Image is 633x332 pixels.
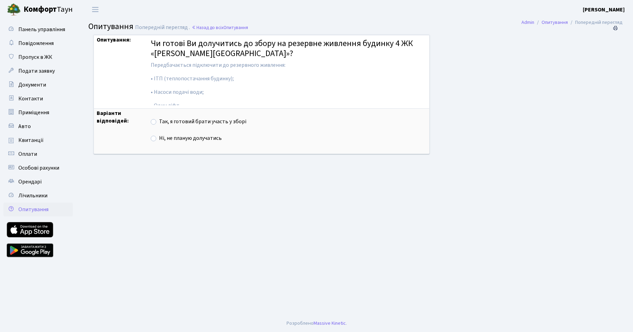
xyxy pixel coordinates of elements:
a: Орендарі [3,175,73,189]
a: Панель управління [3,23,73,36]
a: Опитування [542,19,568,26]
p: • ІТП (теплопостачання будинку); [151,75,427,83]
span: Квитанції [18,136,44,144]
a: Пропуск в ЖК [3,50,73,64]
strong: Опитування: [97,36,131,44]
p: • Насоси подачі води; [151,88,427,96]
li: Попередній перегляд [568,19,623,26]
h4: Чи готові Ви долучитись до збору на резервне живлення будинку 4 ЖК «[PERSON_NAME][GEOGRAPHIC_DATA]»? [151,39,427,59]
a: Massive Kinetic [314,320,346,327]
span: Авто [18,123,31,130]
span: Особові рахунки [18,164,59,172]
span: Пропуск в ЖК [18,53,52,61]
a: Лічильники [3,189,73,203]
span: Лічильники [18,192,47,199]
nav: breadcrumb [511,15,633,30]
a: Приміщення [3,106,73,119]
a: Особові рахунки [3,161,73,175]
span: Подати заявку [18,67,55,75]
span: Опитування [223,24,248,31]
button: Переключити навігацію [87,4,104,15]
span: Контакти [18,95,43,102]
a: Контакти [3,92,73,106]
p: Передбачається підключити до резервного живлення: [151,61,427,69]
b: Комфорт [24,4,57,15]
img: logo.png [7,3,21,17]
a: Опитування [3,203,73,216]
span: Таун [24,4,73,16]
a: [PERSON_NAME] [583,6,625,14]
span: Попередній перегляд . [135,24,190,31]
div: Розроблено . [287,320,347,327]
label: Ні, не планую долучатись [159,134,222,142]
a: Подати заявку [3,64,73,78]
span: Приміщення [18,109,49,116]
a: Повідомлення [3,36,73,50]
a: Квитанції [3,133,73,147]
a: Admin [521,19,534,26]
a: Оплати [3,147,73,161]
a: Авто [3,119,73,133]
span: Орендарі [18,178,42,186]
span: Панель управління [18,26,65,33]
strong: Варіанти відповідей: [97,109,129,125]
span: Оплати [18,150,37,158]
p: • Один ліфт. [151,102,427,110]
span: Опитування [88,20,133,33]
label: Так, я готовий брати участь у зборі [159,118,246,126]
span: Документи [18,81,46,89]
span: Опитування [18,206,49,213]
a: Назад до всіхОпитування [192,24,248,31]
span: Повідомлення [18,39,54,47]
a: Документи [3,78,73,92]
